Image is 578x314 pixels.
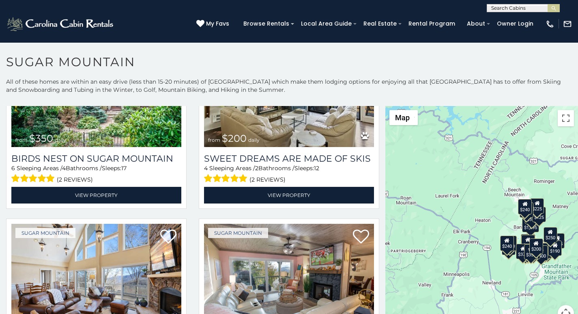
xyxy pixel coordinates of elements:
span: 12 [314,165,319,172]
div: Sleeping Areas / Bathrooms / Sleeps: [11,164,181,185]
a: Browse Rentals [239,17,293,30]
img: White-1-2.png [6,16,116,32]
span: (2 reviews) [57,174,93,185]
a: View Property [11,187,181,204]
div: $170 [519,202,533,218]
a: My Favs [196,19,231,28]
span: 6 [11,165,15,172]
div: $190 [520,234,534,249]
a: Add to favorites [160,229,176,246]
span: $200 [222,132,247,144]
div: $300 [521,235,535,250]
div: $250 [543,227,557,243]
div: $200 [529,238,543,254]
div: Sleeping Areas / Bathrooms / Sleeps: [204,164,374,185]
span: daily [248,137,260,143]
button: Change map style [389,110,418,125]
div: $155 [550,233,564,249]
a: Add to favorites [353,229,369,246]
button: Toggle fullscreen view [558,110,574,126]
a: Birds Nest On Sugar Mountain [11,153,181,164]
div: $1,095 [522,217,539,232]
div: $190 [548,240,562,256]
a: Sweet Dreams Are Made Of Skis [204,153,374,164]
span: Map [395,113,410,122]
div: $240 [500,236,514,251]
div: $195 [538,243,552,258]
a: Local Area Guide [297,17,356,30]
div: $350 [524,244,537,260]
a: Sugar Mountain [15,228,75,238]
span: 4 [62,165,66,172]
div: $125 [532,207,546,222]
div: $225 [530,198,544,214]
span: daily [55,137,66,143]
span: 2 [255,165,258,172]
div: $375 [516,244,530,259]
img: phone-regular-white.png [546,19,554,28]
a: View Property [204,187,374,204]
span: from [15,137,28,143]
a: Sugar Mountain [208,228,268,238]
span: $350 [29,132,53,144]
a: Owner Login [493,17,537,30]
div: $240 [518,199,532,214]
a: About [463,17,489,30]
span: (2 reviews) [249,174,286,185]
a: Rental Program [404,17,459,30]
span: from [208,137,220,143]
span: My Favs [206,19,229,28]
span: 4 [204,165,208,172]
a: Real Estate [359,17,401,30]
span: 17 [121,165,127,172]
img: mail-regular-white.png [563,19,572,28]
